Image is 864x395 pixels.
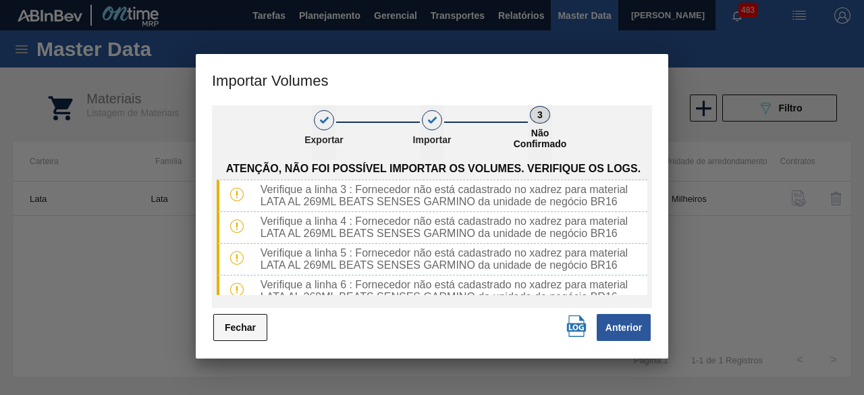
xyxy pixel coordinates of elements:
[563,313,590,340] button: Download Logs
[230,219,244,233] img: Tipo
[422,110,442,130] div: 2
[196,54,668,105] h3: Importar Volumes
[398,134,466,145] p: Importar
[255,184,647,208] div: Verifique a linha 3 : Fornecedor não está cadastrado no xadrez para material LATA AL 269ML BEATS ...
[506,128,574,149] p: Não Confirmado
[290,134,358,145] p: Exportar
[230,188,244,201] img: Tipo
[255,279,647,303] div: Verifique a linha 6 : Fornecedor não está cadastrado no xadrez para material LATA AL 269ML BEATS ...
[255,247,647,271] div: Verifique a linha 5 : Fornecedor não está cadastrado no xadrez para material LATA AL 269ML BEATS ...
[314,110,334,130] div: 1
[530,106,550,124] div: 3
[528,105,552,159] button: 3Não Confirmado
[230,283,244,296] img: Tipo
[312,105,336,159] button: 1Exportar
[597,314,651,341] button: Anterior
[230,251,244,265] img: Tipo
[255,215,647,240] div: Verifique a linha 4 : Fornecedor não está cadastrado no xadrez para material LATA AL 269ML BEATS ...
[213,314,267,341] button: Fechar
[226,163,641,175] span: Atenção, não foi possível importar os volumes. Verifique os logs.
[420,105,444,159] button: 2Importar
